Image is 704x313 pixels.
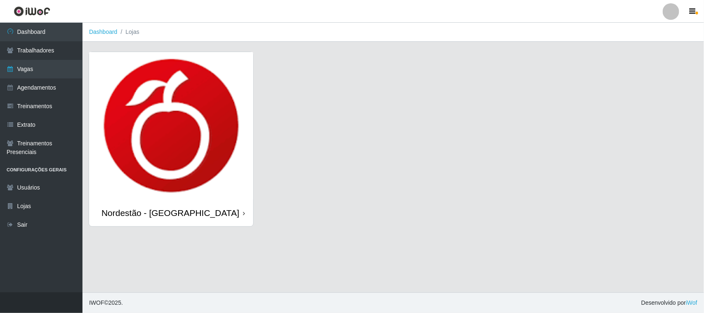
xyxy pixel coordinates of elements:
[89,28,118,35] a: Dashboard
[89,52,253,199] img: cardImg
[686,299,697,306] a: iWof
[641,299,697,307] span: Desenvolvido por
[89,299,104,306] span: IWOF
[118,28,139,36] li: Lojas
[14,6,50,17] img: CoreUI Logo
[82,23,704,42] nav: breadcrumb
[101,208,239,218] div: Nordestão - [GEOGRAPHIC_DATA]
[89,52,253,226] a: Nordestão - [GEOGRAPHIC_DATA]
[89,299,123,307] span: © 2025 .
